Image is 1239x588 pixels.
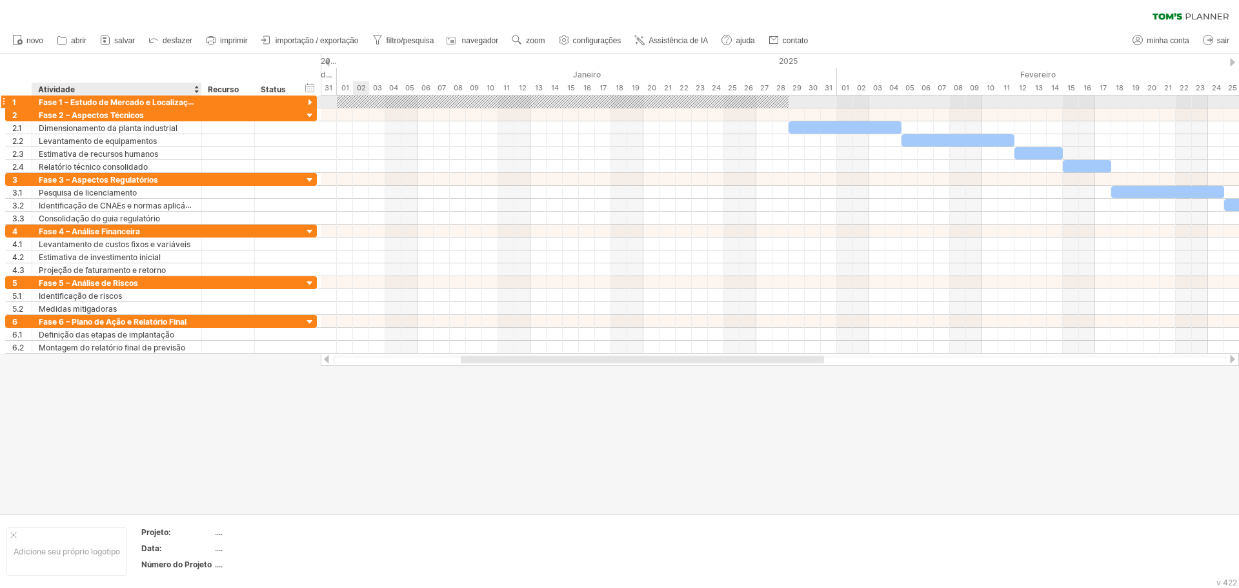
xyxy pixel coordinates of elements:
[261,85,286,94] font: Status
[445,32,503,49] a: navegador
[321,70,359,79] font: dezembro
[616,83,623,92] font: 18
[12,97,16,107] font: 1
[756,81,772,95] div: Segunda-feira, 27 de janeiro de 2025
[718,32,758,49] a: ajuda
[724,81,740,95] div: Sábado, 25 de janeiro de 2025
[776,83,785,92] font: 28
[1217,36,1229,45] font: sair
[39,265,166,275] font: Projeção de faturamento e retorno
[141,527,171,537] font: Projeto:
[337,68,837,81] div: Janeiro de 2025
[341,83,349,92] font: 01
[966,81,982,95] div: Domingo, 9 de fevereiro de 2025
[12,110,17,120] font: 2
[676,81,692,95] div: Quarta-feira, 22 de janeiro de 2025
[1196,83,1205,92] font: 23
[369,32,438,49] a: filtro/pesquisa
[873,83,882,92] font: 03
[9,32,47,49] a: novo
[487,83,494,92] font: 10
[39,330,174,340] font: Definição das etapas de implantação
[141,560,212,569] font: Número do Projeto
[950,81,966,95] div: Sábado, 8 de fevereiro de 2025
[39,175,158,185] font: Fase 3 – Aspectos Regulatórios
[530,81,547,95] div: Segunda-feira, 13 de janeiro de 2025
[39,343,185,352] font: Montagem do relatório final de previsão
[14,547,120,556] font: Adicione seu próprio logotipo
[12,343,24,352] font: 6.2
[12,188,23,198] font: 3.1
[902,81,918,95] div: Quarta-feira, 5 de fevereiro de 2025
[1020,70,1056,79] font: Fevereiro
[1160,81,1176,95] div: Sexta-feira, 21 de fevereiro de 2025
[805,81,821,95] div: Quinta-feira, 30 de janeiro de 2025
[1200,32,1233,49] a: sair
[12,304,23,314] font: 5.2
[12,278,17,288] font: 5
[12,330,23,340] font: 6.1
[744,83,753,92] font: 26
[12,214,25,223] font: 3.3
[918,81,934,95] div: Quinta-feira, 6 de fevereiro de 2025
[12,291,22,301] font: 5.1
[26,36,43,45] font: novo
[12,175,17,185] font: 3
[12,162,24,172] font: 2.4
[12,239,23,249] font: 4.1
[736,36,754,45] font: ajuda
[39,291,122,301] font: Identificação de riscos
[258,32,363,49] a: importação / exportação
[434,81,450,95] div: Terça-feira, 7 de janeiro de 2025
[1143,81,1160,95] div: Quinta-feira, 20 de fevereiro de 2025
[39,317,186,327] font: Fase 6 – Plano de Ação e Relatório Final
[765,32,812,49] a: contato
[215,560,223,569] font: ....
[922,83,931,92] font: 06
[1083,83,1091,92] font: 16
[1067,83,1075,92] font: 15
[708,81,724,95] div: Sexta-feira, 24 de janeiro de 2025
[556,32,625,49] a: configurações
[39,239,190,249] font: Levantamento de custos fixos e variáveis
[97,32,139,49] a: salvar
[498,81,514,95] div: Sábado, 11 de janeiro de 2025
[1031,81,1047,95] div: Quinta-feira, 13 de fevereiro de 2025
[450,81,466,95] div: Quarta-feira, 8 de janeiro de 2025
[1192,81,1208,95] div: Domingo, 23 de fevereiro de 2025
[696,83,705,92] font: 23
[825,83,832,92] font: 31
[1035,83,1043,92] font: 13
[38,85,75,94] font: Atividade
[982,81,998,95] div: Segunda-feira, 10 de fevereiro de 2025
[203,32,252,49] a: imprimir
[39,304,117,314] font: Medidas mitigadoras
[783,36,808,45] font: contato
[39,200,200,210] font: Identificação de CNAEs e normas aplicáveis
[220,36,248,45] font: imprimir
[54,32,90,49] a: abrir
[1216,578,1237,587] font: v 422
[401,81,418,95] div: Domingo, 5 de janeiro de 2025
[535,83,543,92] font: 13
[599,83,607,92] font: 17
[514,81,530,95] div: Domingo, 12 de janeiro de 2025
[760,83,769,92] font: 27
[321,81,337,95] div: Terça-feira, 31 de dezembro de 2024
[325,83,332,92] font: 31
[772,81,789,95] div: Terça-feira, 28 de janeiro de 2025
[163,36,192,45] font: desfazer
[1180,83,1189,92] font: 22
[353,81,369,95] div: Quinta-feira, 2 de janeiro de 2025
[627,81,643,95] div: Domingo, 19 de janeiro de 2025
[853,81,869,95] div: Domingo, 2 de fevereiro de 2025
[215,527,223,537] font: ....
[1212,83,1221,92] font: 24
[1132,83,1140,92] font: 19
[519,83,527,92] font: 12
[369,81,385,95] div: Sexta-feira, 3 de janeiro de 2025
[595,81,611,95] div: Sexta-feira, 17 de janeiro de 2025
[208,85,239,94] font: Recurso
[389,83,398,92] font: 04
[869,81,885,95] div: Segunda-feira, 3 de fevereiro de 2025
